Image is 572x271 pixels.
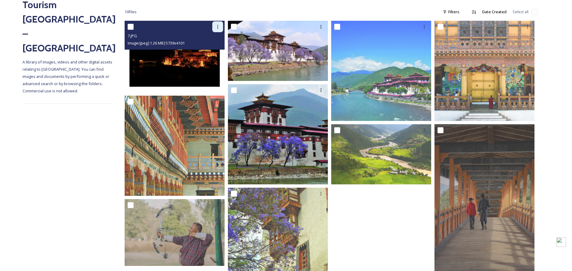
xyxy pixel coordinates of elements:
img: 10 - Punakha Dzong and Bridge-15.jpg [125,199,225,266]
img: punakhadzong3.jpg [331,21,431,121]
span: 7.JPG [128,33,137,38]
img: punakhadzong6.jpg [434,21,534,121]
img: Punakha Dzongkhag Header.jpg [331,124,431,184]
img: button-greyscale.png [556,237,566,247]
img: punakhadzong2.jpg [125,96,225,196]
img: punakhadzong5.jpg [228,84,328,184]
img: Punakha Dzongkhag Header2.jpg [228,21,328,81]
span: A library of images, videos and other digital assets relating to [GEOGRAPHIC_DATA]. You can find ... [23,59,113,94]
img: 7.JPG [125,21,225,92]
span: Select all [513,9,528,15]
span: 10 file s [125,9,137,15]
div: Date Created [479,6,510,18]
div: Filters [440,6,462,18]
span: image/jpeg | 1.26 MB | 5739 x 4101 [128,40,185,46]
